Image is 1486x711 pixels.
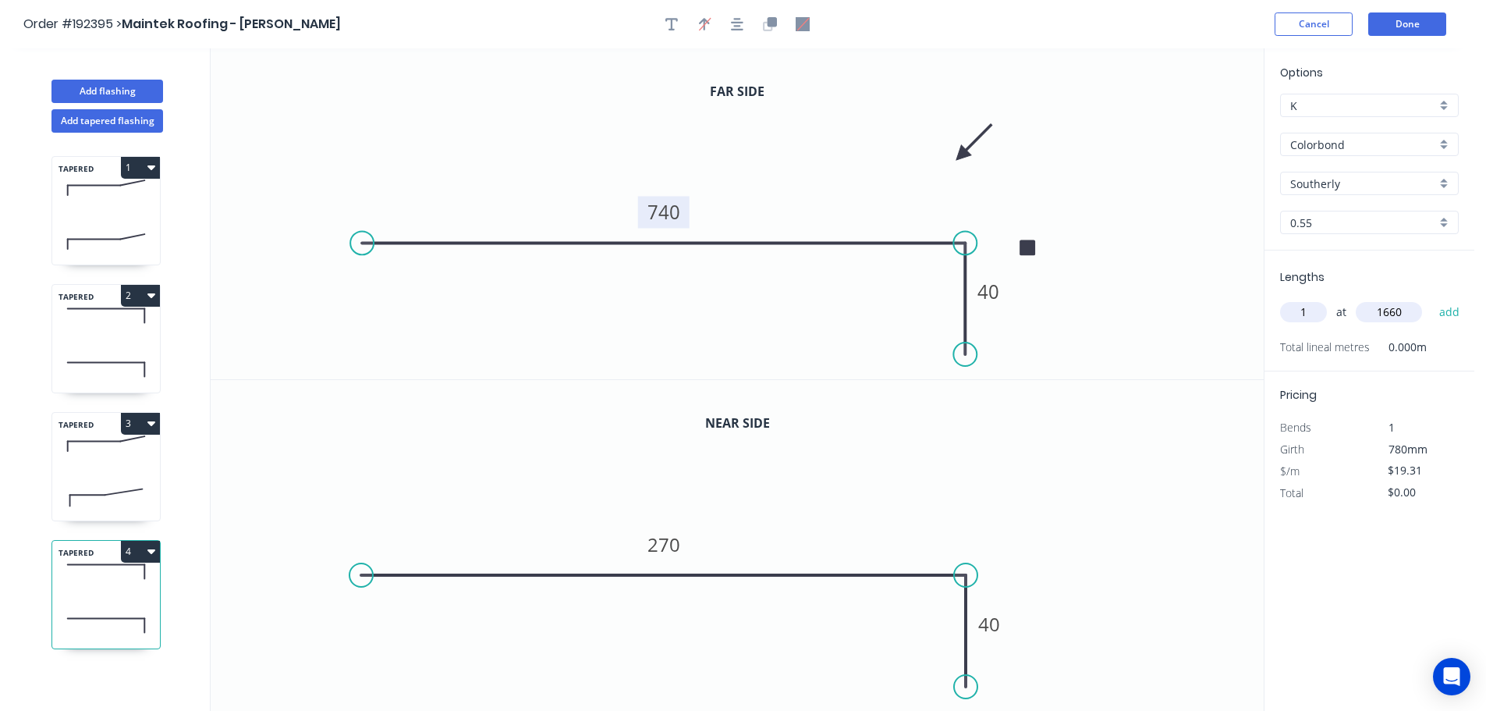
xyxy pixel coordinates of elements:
span: Options [1280,65,1323,80]
span: Total lineal metres [1280,336,1370,358]
span: Total [1280,485,1303,500]
input: Colour [1290,176,1436,192]
span: Maintek Roofing - [PERSON_NAME] [122,15,341,33]
tspan: 40 [978,611,1000,637]
tspan: 270 [647,531,680,557]
input: Thickness [1290,215,1436,231]
span: Pricing [1280,387,1317,403]
span: Girth [1280,442,1304,457]
span: 0.000m [1370,336,1427,358]
button: 2 [121,285,160,307]
span: Order #192395 > [23,15,122,33]
svg: 0 [211,48,1264,379]
button: Cancel [1275,12,1353,36]
span: $/m [1280,464,1300,478]
span: at [1336,301,1346,323]
button: add [1431,299,1468,325]
button: Done [1368,12,1446,36]
div: Open Intercom Messenger [1433,658,1470,695]
input: Material [1290,137,1436,153]
span: 1 [1388,420,1395,435]
span: Lengths [1280,269,1325,285]
input: Price level [1290,98,1436,114]
button: Add tapered flashing [51,109,163,133]
span: 780mm [1388,442,1427,457]
tspan: 40 [977,279,999,304]
button: 4 [121,541,160,563]
tspan: 740 [647,199,680,225]
button: Add flashing [51,80,163,103]
button: 3 [121,413,160,435]
span: Bends [1280,420,1311,435]
button: 1 [121,157,160,179]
